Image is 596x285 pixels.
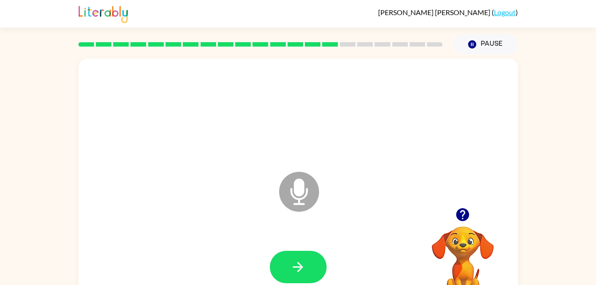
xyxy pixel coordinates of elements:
[494,8,516,16] a: Logout
[79,4,128,23] img: Literably
[378,8,492,16] span: [PERSON_NAME] [PERSON_NAME]
[454,34,518,55] button: Pause
[378,8,518,16] div: ( )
